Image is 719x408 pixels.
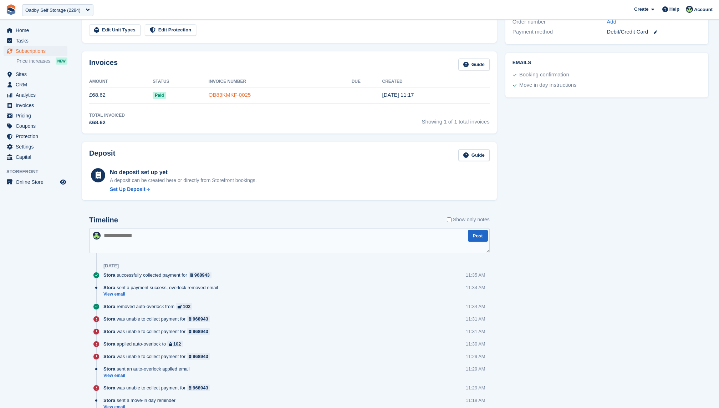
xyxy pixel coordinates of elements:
div: Payment method [513,28,607,36]
div: was unable to collect payment for [103,353,214,360]
a: 968943 [187,328,210,335]
p: A deposit can be created here or directly from Storefront bookings. [110,177,257,184]
a: menu [4,100,67,110]
span: Subscriptions [16,46,58,56]
a: menu [4,90,67,100]
label: Show only notes [447,216,490,223]
span: Create [634,6,648,13]
a: menu [4,25,67,35]
h2: Timeline [89,216,118,224]
img: Yaw Boakye [686,6,693,13]
a: menu [4,142,67,152]
div: successfully collected payment for [103,272,215,278]
div: 11:18 AM [466,397,485,404]
div: Set Up Deposit [110,186,146,193]
div: 11:31 AM [466,316,485,322]
span: Stora [103,316,115,322]
div: 968943 [193,316,208,322]
div: 11:35 AM [466,272,485,278]
a: menu [4,121,67,131]
div: was unable to collect payment for [103,384,214,391]
div: 11:29 AM [466,384,485,391]
span: Settings [16,142,58,152]
div: £68.62 [89,119,125,127]
span: Showing 1 of 1 total invoices [422,112,490,127]
div: NEW [56,57,67,65]
span: Help [669,6,679,13]
span: Stora [103,366,115,372]
a: Guide [458,59,490,70]
span: Home [16,25,58,35]
img: Yaw Boakye [93,232,101,240]
span: Coupons [16,121,58,131]
div: No deposit set up yet [110,168,257,177]
span: Stora [103,328,115,335]
div: Order number [513,18,607,26]
span: Analytics [16,90,58,100]
a: Price increases NEW [16,57,67,65]
a: menu [4,69,67,79]
th: Amount [89,76,153,87]
a: 968943 [187,353,210,360]
div: applied auto-overlock to [103,341,187,347]
div: sent a payment success, overlock removed email [103,284,221,291]
h2: Deposit [89,149,115,161]
a: View email [103,373,193,379]
div: 11:30 AM [466,341,485,347]
th: Status [153,76,208,87]
span: Stora [103,272,115,278]
td: £68.62 [89,87,153,103]
input: Show only notes [447,216,452,223]
a: 102 [176,303,192,310]
div: Total Invoiced [89,112,125,119]
a: Edit Unit Types [89,24,141,36]
div: removed auto-overlock from [103,303,196,310]
div: [DATE] [103,263,119,269]
div: 968943 [194,272,210,278]
span: Invoices [16,100,58,110]
span: Paid [153,92,166,99]
span: Capital [16,152,58,162]
button: Post [468,230,488,242]
div: 11:29 AM [466,366,485,372]
span: Stora [103,341,115,347]
span: Stora [103,384,115,391]
a: View email [103,291,221,297]
time: 2025-10-01 10:17:51 UTC [382,92,414,98]
a: 102 [167,341,183,347]
a: 968943 [189,272,212,278]
a: menu [4,152,67,162]
div: Debit/Credit Card [607,28,701,36]
a: Set Up Deposit [110,186,257,193]
div: 102 [173,341,181,347]
span: Pricing [16,111,58,121]
th: Due [352,76,382,87]
img: stora-icon-8386f47178a22dfd0bd8f6a31ec36ba5ce8667c1dd55bd0f319d3a0aa187defe.svg [6,4,16,15]
a: Edit Protection [145,24,196,36]
th: Created [382,76,490,87]
div: sent an auto-overlock applied email [103,366,193,372]
div: Booking confirmation [519,71,569,79]
span: Online Store [16,177,58,187]
span: Protection [16,131,58,141]
a: 968943 [187,384,210,391]
span: Price increases [16,58,51,65]
div: 11:31 AM [466,328,485,335]
div: was unable to collect payment for [103,328,214,335]
div: Move in day instructions [519,81,577,90]
a: menu [4,131,67,141]
div: 968943 [193,384,208,391]
a: menu [4,177,67,187]
a: OB83KMKF-0025 [209,92,251,98]
a: Add [607,18,616,26]
span: Stora [103,353,115,360]
span: Stora [103,303,115,310]
a: menu [4,36,67,46]
div: 968943 [193,328,208,335]
span: Account [694,6,713,13]
span: Storefront [6,168,71,175]
span: Stora [103,397,115,404]
div: 11:29 AM [466,353,485,360]
div: Oadby Self Storage (2284) [25,7,81,14]
a: menu [4,46,67,56]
